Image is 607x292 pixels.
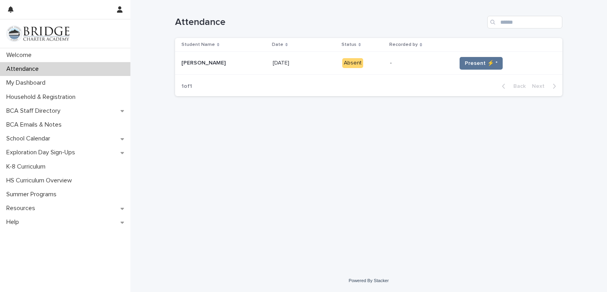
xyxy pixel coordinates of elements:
img: V1C1m3IdTEidaUdm9Hs0 [6,26,70,42]
p: [DATE] [273,58,291,66]
p: 1 of 1 [175,77,198,96]
input: Search [487,16,562,28]
button: Next [529,83,562,90]
p: Summer Programs [3,191,63,198]
p: K-8 Curriculum [3,163,52,171]
p: BCA Staff Directory [3,107,67,115]
h1: Attendance [175,17,484,28]
p: Help [3,218,25,226]
p: Attendance [3,65,45,73]
span: Back [509,83,526,89]
button: Back [496,83,529,90]
span: Present ⚡ * [465,59,498,67]
p: HS Curriculum Overview [3,177,78,184]
p: Household & Registration [3,93,82,101]
p: BCA Emails & Notes [3,121,68,129]
p: Date [272,40,283,49]
p: - [390,60,450,66]
p: Status [341,40,356,49]
p: Resources [3,205,41,212]
p: My Dashboard [3,79,52,87]
p: Student Name [181,40,215,49]
div: Absent [342,58,363,68]
p: Exploration Day Sign-Ups [3,149,81,156]
span: Next [532,83,549,89]
p: School Calendar [3,135,57,142]
button: Present ⚡ * [460,57,503,70]
p: Welcome [3,51,38,59]
p: Recorded by [389,40,418,49]
a: Powered By Stacker [349,278,388,283]
p: [PERSON_NAME] [181,58,227,66]
tr: [PERSON_NAME][PERSON_NAME] [DATE][DATE] Absent-Present ⚡ * [175,52,562,75]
